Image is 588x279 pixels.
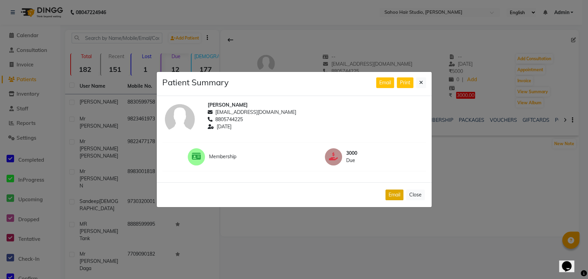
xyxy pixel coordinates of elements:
[215,116,243,123] span: 8805744225
[385,190,403,200] button: Email
[162,77,229,87] h4: Patient Summary
[379,79,391,86] span: Email
[215,109,296,116] span: [EMAIL_ADDRESS][DOMAIN_NAME]
[376,77,394,88] button: Email
[209,153,263,160] span: Membership
[217,123,231,130] span: [DATE]
[397,77,413,88] button: Print
[559,251,581,272] iframe: chat widget
[406,190,425,200] button: Close
[389,192,400,198] span: Email
[346,150,400,157] span: 3000
[208,101,248,109] span: [PERSON_NAME]
[346,157,400,164] span: Due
